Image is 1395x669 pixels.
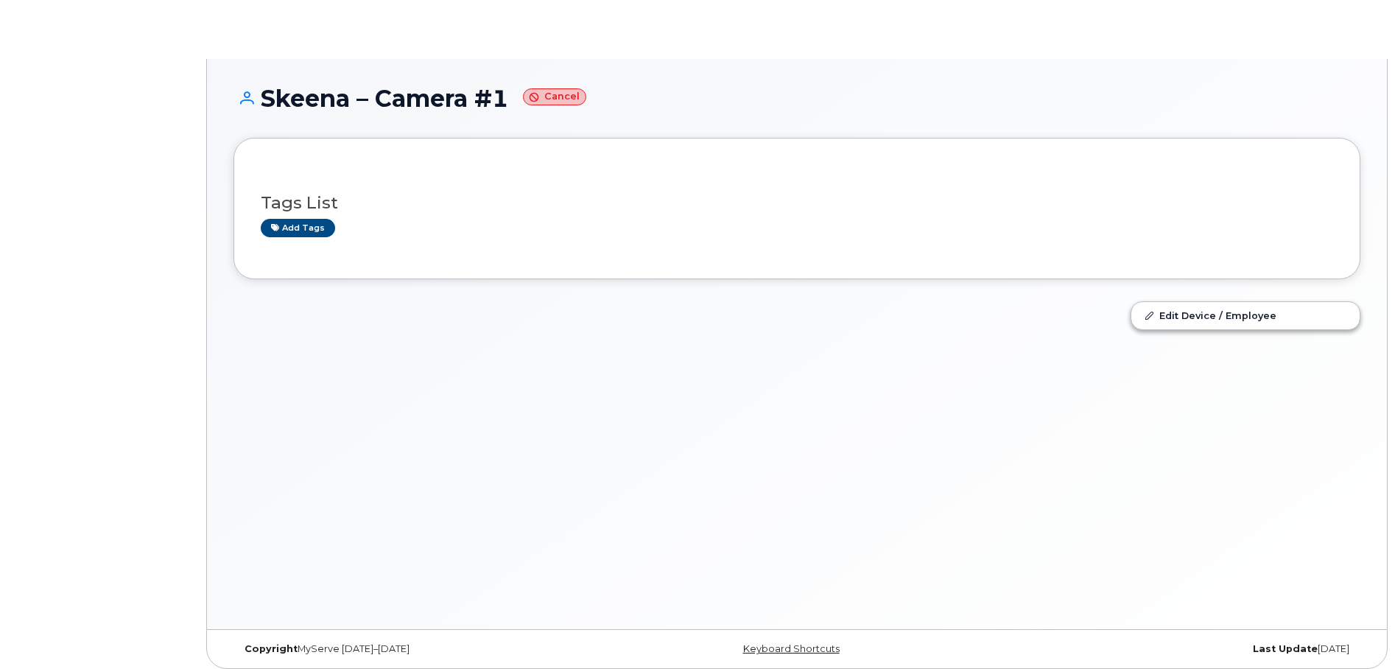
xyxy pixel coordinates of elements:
strong: Copyright [245,643,298,654]
div: MyServe [DATE]–[DATE] [233,643,609,655]
h3: Tags List [261,194,1333,212]
strong: Last Update [1253,643,1318,654]
a: Add tags [261,219,335,237]
a: Edit Device / Employee [1131,302,1360,329]
small: Cancel [523,88,586,105]
div: [DATE] [985,643,1360,655]
a: Keyboard Shortcuts [743,643,840,654]
h1: Skeena – Camera #1 [233,85,1360,111]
